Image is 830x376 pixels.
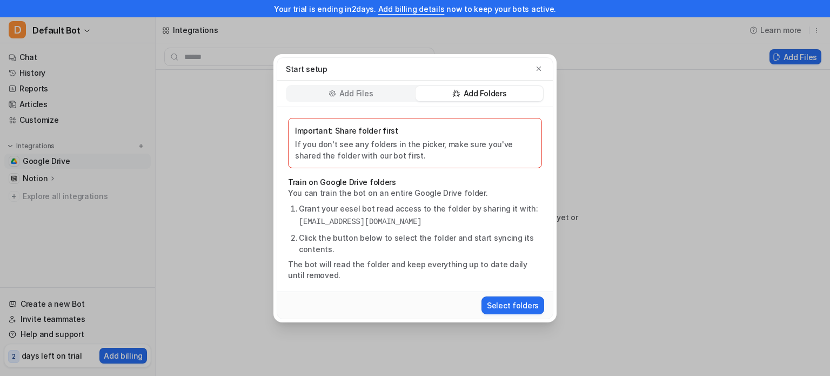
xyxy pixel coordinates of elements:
pre: [EMAIL_ADDRESS][DOMAIN_NAME] [299,216,542,228]
p: The bot will read the folder and keep everything up to date daily until removed. [288,259,542,281]
p: Add Files [339,88,373,99]
p: If you don't see any folders in the picker, make sure you've shared the folder with our bot first. [295,138,535,161]
p: Add Folders [464,88,507,99]
p: You can train the bot on an entire Google Drive folder. [288,188,542,199]
li: Grant your eesel bot read access to the folder by sharing it with: [299,203,542,228]
li: Click the button below to select the folder and start syncing its contents. [299,232,542,255]
button: Select folders [481,296,544,314]
p: Important: Share folder first [295,125,535,136]
p: Train on Google Drive folders [288,177,542,188]
p: Start setup [286,63,327,75]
